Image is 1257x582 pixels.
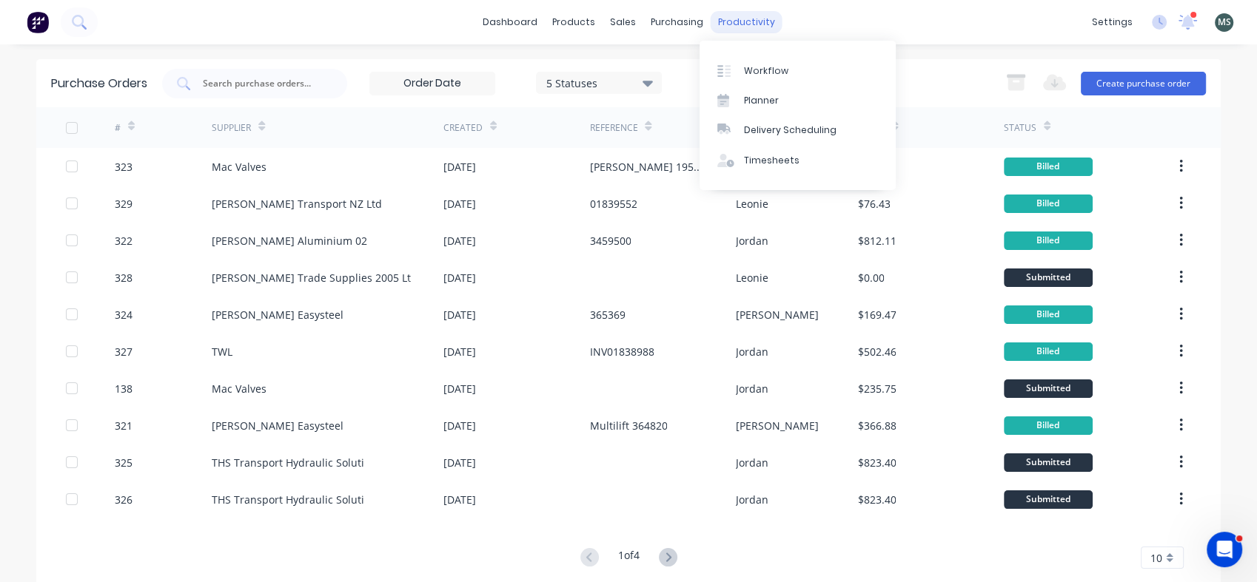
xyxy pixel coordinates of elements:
button: Create purchase order [1081,72,1206,95]
div: settings [1085,11,1140,33]
div: Created [443,121,483,135]
div: Status [1004,121,1036,135]
div: 365369 [589,307,625,322]
input: Order Date [370,72,495,95]
div: Workflow [744,64,788,78]
div: 01839552 [589,196,637,212]
div: products [545,11,603,33]
div: Multilift 364820 [589,418,667,433]
div: # [115,121,121,135]
div: 327 [115,344,133,359]
a: Timesheets [700,146,896,175]
div: Supplier [212,121,251,135]
div: [DATE] [443,492,476,507]
div: 324 [115,307,133,322]
div: [DATE] [443,418,476,433]
div: Billed [1004,342,1093,361]
iframe: Intercom live chat [1207,532,1242,567]
div: [PERSON_NAME] [736,418,819,433]
div: [DATE] [443,233,476,248]
div: [DATE] [443,307,476,322]
div: Mac Valves [212,381,267,396]
div: Submitted [1004,379,1093,398]
div: Jordan [736,344,768,359]
div: 326 [115,492,133,507]
div: [DATE] [443,270,476,285]
div: 325 [115,455,133,470]
div: 322 [115,233,133,248]
div: Billed [1004,158,1093,176]
div: $0.00 [857,270,884,285]
div: INV01838988 [589,344,654,359]
div: THS Transport Hydraulic Soluti [212,455,364,470]
div: Billed [1004,231,1093,250]
div: sales [603,11,643,33]
div: Billed [1004,305,1093,324]
div: [DATE] [443,455,476,470]
div: Submitted [1004,268,1093,287]
div: $235.75 [857,381,896,396]
div: TWL [212,344,232,359]
div: $169.47 [857,307,896,322]
div: [PERSON_NAME] 195006 [589,159,705,175]
div: Submitted [1004,490,1093,509]
div: [PERSON_NAME] Easysteel [212,307,343,322]
div: Submitted [1004,453,1093,472]
div: Reference [589,121,637,135]
div: THS Transport Hydraulic Soluti [212,492,364,507]
div: [DATE] [443,159,476,175]
div: 5 Statuses [546,75,652,90]
div: $823.40 [857,455,896,470]
div: Billed [1004,416,1093,435]
div: $812.11 [857,233,896,248]
div: [DATE] [443,196,476,212]
div: Billed [1004,194,1093,213]
div: [PERSON_NAME] Aluminium 02 [212,233,367,248]
div: [PERSON_NAME] [736,307,819,322]
div: Purchase Orders [51,75,147,92]
div: Jordan [736,455,768,470]
div: Mac Valves [212,159,267,175]
div: [PERSON_NAME] Trade Supplies 2005 Lt [212,270,411,285]
div: 328 [115,270,133,285]
div: Planner [744,94,779,107]
a: Workflow [700,55,896,85]
div: $823.40 [857,492,896,507]
div: [DATE] [443,381,476,396]
div: [PERSON_NAME] Transport NZ Ltd [212,196,382,212]
div: $366.88 [857,418,896,433]
div: Timesheets [744,154,800,167]
div: 138 [115,381,133,396]
div: Leonie [736,270,768,285]
div: productivity [711,11,782,33]
span: 10 [1150,550,1162,566]
a: dashboard [475,11,545,33]
div: 3459500 [589,233,631,248]
div: $502.46 [857,344,896,359]
div: Jordan [736,381,768,396]
div: purchasing [643,11,711,33]
a: Delivery Scheduling [700,115,896,145]
div: 1 of 4 [618,547,640,569]
div: [PERSON_NAME] Easysteel [212,418,343,433]
div: 329 [115,196,133,212]
span: MS [1218,16,1231,29]
img: Factory [27,11,49,33]
div: [DATE] [443,344,476,359]
div: 321 [115,418,133,433]
div: Jordan [736,233,768,248]
input: Search purchase orders... [201,76,324,91]
div: Delivery Scheduling [744,123,837,137]
a: Planner [700,86,896,115]
div: 323 [115,159,133,175]
div: $76.43 [857,196,890,212]
div: Leonie [736,196,768,212]
div: Jordan [736,492,768,507]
